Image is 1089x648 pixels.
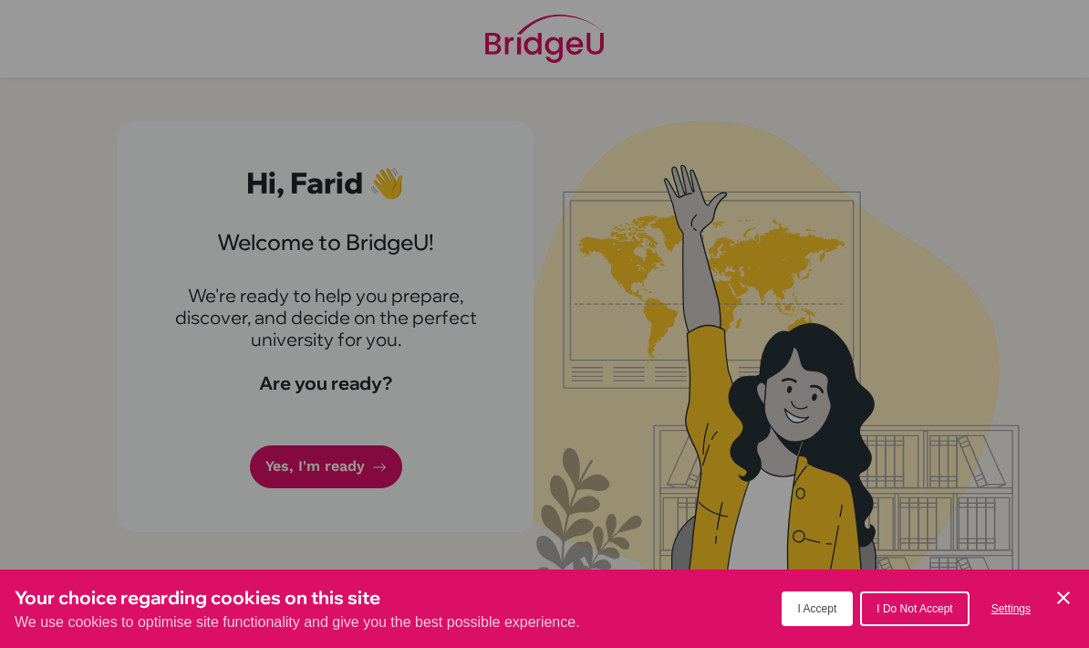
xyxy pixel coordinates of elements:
[798,602,837,615] span: I Accept
[15,611,580,633] p: We use cookies to optimise site functionality and give you the best possible experience.
[860,591,969,626] button: I Do Not Accept
[876,602,952,615] span: I Do Not Accept
[977,593,1045,624] button: Settings
[782,591,854,626] button: I Accept
[15,584,580,611] h3: Your choice regarding cookies on this site
[1053,587,1074,609] button: Save and close
[991,602,1031,615] span: Settings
